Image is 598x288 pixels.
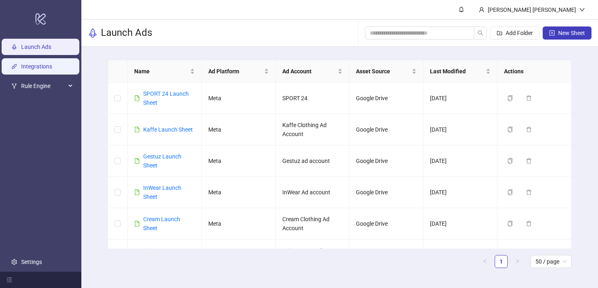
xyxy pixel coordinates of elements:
td: Meta [202,208,276,240]
td: [DATE] [423,208,498,240]
th: Ad Platform [202,60,276,83]
td: SPORT 24 [276,83,350,114]
span: Ad Account [282,67,336,76]
span: New Sheet [558,30,585,36]
button: New Sheet [543,26,591,40]
span: Asset Source [356,67,410,76]
td: Gestuz ad account [276,145,350,177]
td: Cream Clothing Ad Account [276,208,350,240]
span: plus-square [549,30,555,36]
th: Asset Source [349,60,423,83]
span: file [134,95,140,101]
li: 1 [495,255,508,268]
td: Google Drive [349,240,423,271]
a: Saint Tropez Launch Sheet [143,247,178,263]
td: Google Drive [349,83,423,114]
td: Meta [202,177,276,208]
div: [PERSON_NAME] [PERSON_NAME] [485,5,579,14]
td: Google Drive [349,114,423,145]
span: copy [507,158,513,164]
span: delete [526,127,532,132]
td: Google Drive [349,177,423,208]
h3: Launch Ads [101,26,152,40]
span: copy [507,221,513,226]
a: 1 [495,255,507,268]
li: Next Page [511,255,524,268]
span: delete [526,189,532,195]
span: down [579,7,585,13]
a: InWear Launch Sheet [143,185,181,200]
span: file [134,221,140,226]
td: Saint Tropez Ad Account [276,240,350,271]
span: file [134,158,140,164]
th: Ad Account [276,60,350,83]
span: copy [507,95,513,101]
a: Gestuz Launch Sheet [143,153,181,169]
span: menu-fold [7,277,12,283]
span: folder-add [497,30,502,36]
span: copy [507,127,513,132]
span: bell [458,7,464,12]
td: [DATE] [423,177,498,208]
td: [DATE] [423,114,498,145]
a: Launch Ads [21,44,51,50]
span: file [134,127,140,132]
td: Google Drive [349,145,423,177]
span: left [482,259,487,264]
span: copy [507,189,513,195]
span: right [515,259,520,264]
td: [DATE] [423,240,498,271]
span: Name [134,67,188,76]
span: delete [526,221,532,226]
th: Last Modified [423,60,498,83]
a: Settings [21,259,42,265]
td: InWear Ad account [276,177,350,208]
div: Page Size [530,255,572,268]
td: [DATE] [423,83,498,114]
a: Integrations [21,63,52,70]
span: delete [526,95,532,101]
a: Cream Launch Sheet [143,216,180,231]
a: Kaffe Launch Sheet [143,126,193,133]
th: Name [128,60,202,83]
span: Ad Platform [208,67,262,76]
span: Rule Engine [21,78,66,94]
span: fork [11,83,17,89]
button: Add Folder [490,26,539,40]
th: Actions [498,60,572,83]
td: Google Drive [349,208,423,240]
span: 50 / page [535,255,567,268]
td: [DATE] [423,145,498,177]
a: SPORT 24 Launch Sheet [143,90,189,106]
span: Last Modified [430,67,484,76]
td: Meta [202,240,276,271]
span: Add Folder [506,30,533,36]
button: left [478,255,491,268]
td: Meta [202,114,276,145]
td: Kaffe Clothing Ad Account [276,114,350,145]
td: Meta [202,145,276,177]
button: right [511,255,524,268]
td: Meta [202,83,276,114]
span: file [134,189,140,195]
span: user [479,7,485,13]
li: Previous Page [478,255,491,268]
span: search [478,30,483,36]
span: delete [526,158,532,164]
span: rocket [88,28,98,38]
